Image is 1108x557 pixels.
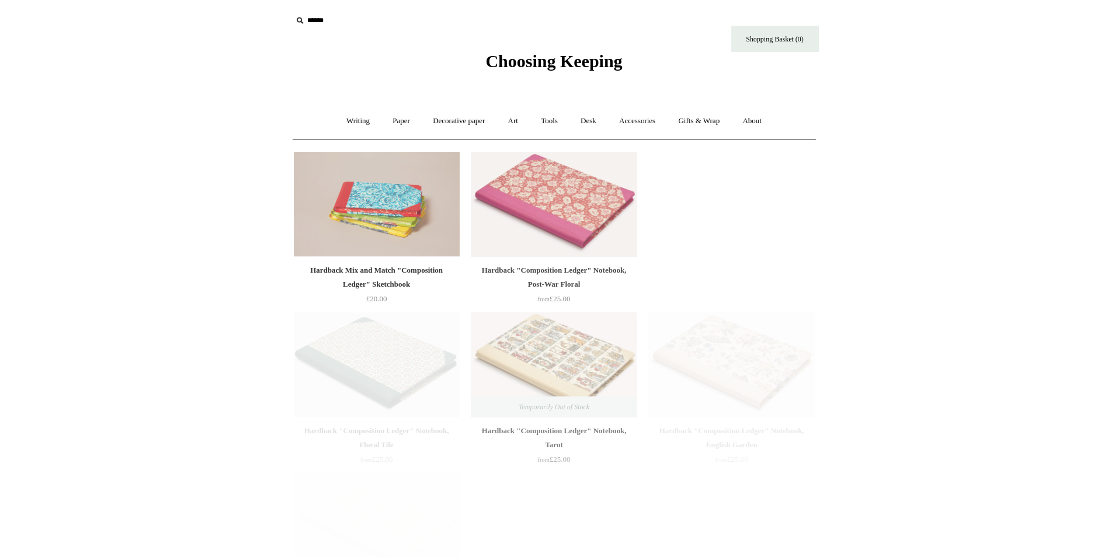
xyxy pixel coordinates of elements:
a: Hardback Mix and Match "Composition Ledger" Sketchbook Hardback Mix and Match "Composition Ledger... [294,152,460,257]
div: Hardback "Composition Ledger" Notebook, Floral Tile [297,424,457,452]
img: Hardback Mix and Match "Composition Ledger" Sketchbook [294,152,460,257]
div: Hardback "Composition Ledger" Notebook, Tarot [474,424,634,452]
a: Writing [336,106,380,137]
a: About [732,106,772,137]
a: Gifts & Wrap [668,106,730,137]
a: Choosing Keeping [485,61,622,69]
a: Hardback "Composition Ledger" Notebook, Tarot Hardback "Composition Ledger" Notebook, Tarot Tempo... [471,312,637,417]
a: Hardback "Composition Ledger" Notebook, Floral Tile from£25.00 [294,424,460,472]
a: Hardback "Composition Ledger" Notebook, English Garden from£25.00 [648,424,814,472]
a: Paper [382,106,421,137]
span: £25.00 [715,455,748,464]
a: Hardback "Composition Ledger" Notebook, Tarot from£25.00 [471,424,637,472]
a: Hardback "Composition Ledger" Notebook, English Garden Hardback "Composition Ledger" Notebook, En... [648,312,814,417]
a: Hardback "Composition Ledger" Notebook, Post-War Floral Hardback "Composition Ledger" Notebook, P... [471,152,637,257]
span: £25.00 [360,455,393,464]
span: £20.00 [366,294,387,303]
img: Hardback "Composition Ledger" Notebook, Tarot [471,312,637,417]
a: Desk [570,106,607,137]
div: Hardback Mix and Match "Composition Ledger" Sketchbook [297,263,457,291]
span: £25.00 [538,294,571,303]
a: Accessories [609,106,666,137]
img: Hardback "Composition Ledger" Notebook, Floral Tile [294,312,460,417]
span: Choosing Keeping [485,51,622,71]
a: Hardback "Composition Ledger" Notebook, Floral Tile Hardback "Composition Ledger" Notebook, Flora... [294,312,460,417]
a: Decorative paper [422,106,495,137]
img: Hardback "Composition Ledger" Notebook, English Garden [648,312,814,417]
span: from [538,457,550,463]
span: from [538,296,550,302]
span: £25.00 [538,455,571,464]
a: Shopping Basket (0) [731,26,819,52]
div: Hardback "Composition Ledger" Notebook, English Garden [651,424,811,452]
a: Art [498,106,529,137]
span: from [715,457,727,463]
img: Hardback "Composition Ledger" Notebook, Post-War Floral [471,152,637,257]
a: Hardback Mix and Match "Composition Ledger" Sketchbook £20.00 [294,263,460,311]
div: Hardback "Composition Ledger" Notebook, Post-War Floral [474,263,634,291]
a: Tools [530,106,568,137]
span: Temporarily Out of Stock [507,396,601,417]
a: Hardback "Composition Ledger" Notebook, Post-War Floral from£25.00 [471,263,637,311]
span: from [360,457,372,463]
